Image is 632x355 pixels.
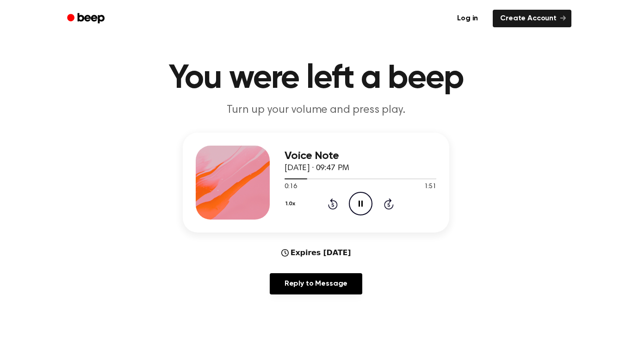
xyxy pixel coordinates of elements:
[79,62,553,95] h1: You were left a beep
[281,247,351,258] div: Expires [DATE]
[493,10,571,27] a: Create Account
[424,182,436,192] span: 1:51
[285,182,297,192] span: 0:16
[448,8,487,29] a: Log in
[285,196,298,212] button: 1.0x
[61,10,113,28] a: Beep
[285,150,436,162] h3: Voice Note
[270,273,362,294] a: Reply to Message
[138,103,494,118] p: Turn up your volume and press play.
[285,164,349,172] span: [DATE] · 09:47 PM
